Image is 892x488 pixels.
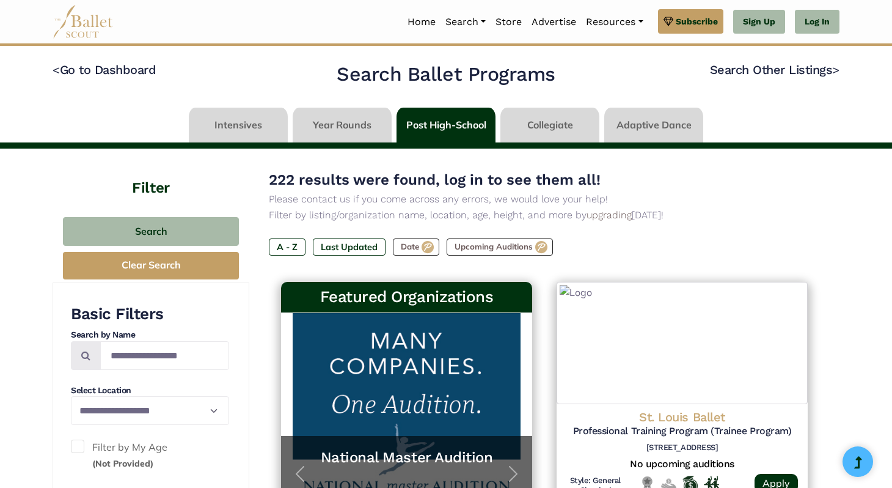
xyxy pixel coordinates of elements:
[403,9,441,35] a: Home
[71,385,229,397] h4: Select Location
[313,238,386,256] label: Last Updated
[795,10,839,34] a: Log In
[53,62,60,77] code: <
[658,9,723,34] a: Subscribe
[664,15,673,28] img: gem.svg
[53,149,249,199] h4: Filter
[269,238,305,256] label: A - Z
[491,9,527,35] a: Store
[566,443,798,453] h6: [STREET_ADDRESS]
[63,217,239,246] button: Search
[557,282,808,404] img: Logo
[71,440,229,471] label: Filter by My Age
[447,238,553,256] label: Upcoming Auditions
[441,9,491,35] a: Search
[587,209,632,221] a: upgrading
[269,171,601,188] span: 222 results were found, log in to see them all!
[63,252,239,279] button: Clear Search
[498,108,602,142] li: Collegiate
[337,62,555,87] h2: Search Ballet Programs
[710,62,839,77] a: Search Other Listings>
[293,448,520,467] a: National Master Audition
[602,108,706,142] li: Adaptive Dance
[291,287,522,308] h3: Featured Organizations
[71,304,229,325] h3: Basic Filters
[581,9,648,35] a: Resources
[186,108,290,142] li: Intensives
[53,62,156,77] a: <Go to Dashboard
[100,341,229,370] input: Search by names...
[92,458,153,469] small: (Not Provided)
[393,238,439,256] label: Date
[566,458,798,471] h5: No upcoming auditions
[527,9,581,35] a: Advertise
[566,409,798,425] h4: St. Louis Ballet
[832,62,839,77] code: >
[566,425,798,438] h5: Professional Training Program (Trainee Program)
[269,207,820,223] p: Filter by listing/organization name, location, age, height, and more by [DATE]!
[676,15,718,28] span: Subscribe
[269,191,820,207] p: Please contact us if you come across any errors, we would love your help!
[394,108,498,142] li: Post High-School
[71,329,229,341] h4: Search by Name
[290,108,394,142] li: Year Rounds
[733,10,785,34] a: Sign Up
